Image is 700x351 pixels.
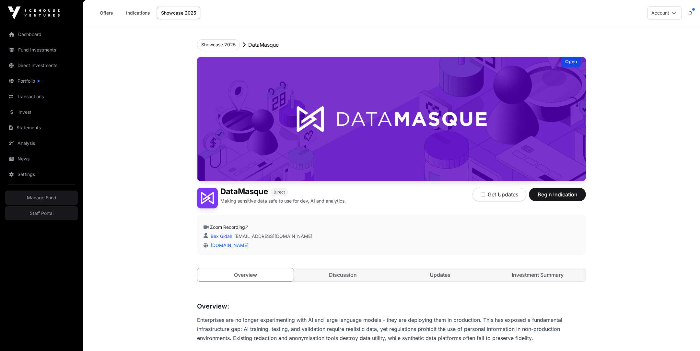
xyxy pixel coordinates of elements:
a: Analysis [5,136,78,150]
iframe: Chat Widget [668,320,700,351]
button: Showcase 2025 [197,39,240,50]
a: Begin Indication [529,194,586,201]
a: Settings [5,167,78,181]
a: [EMAIL_ADDRESS][DOMAIN_NAME] [234,233,312,240]
img: DataMasque [197,188,218,208]
a: Zoom Recording [210,224,249,230]
a: Discussion [295,268,391,281]
a: Offers [93,7,119,19]
span: Direct [274,190,285,195]
h1: DataMasque [220,188,268,196]
a: Investment Summary [490,268,586,281]
p: DataMasque [248,41,279,49]
a: Indications [122,7,154,19]
a: News [5,152,78,166]
nav: Tabs [197,268,586,281]
a: Statements [5,121,78,135]
a: Bex Gidall [209,233,232,239]
a: [DOMAIN_NAME] [208,242,249,248]
a: Updates [392,268,488,281]
a: Portfolio [5,74,78,88]
div: Open [561,57,581,67]
button: Account [647,6,682,19]
a: Dashboard [5,27,78,41]
button: Begin Indication [529,188,586,201]
a: Direct Investments [5,58,78,73]
a: Fund Investments [5,43,78,57]
h3: Overview: [197,301,586,311]
a: Overview [197,268,294,282]
p: Making sensitive data safe to use for dev, AI and analytics. [220,198,346,204]
span: Begin Indication [537,191,578,198]
a: Invest [5,105,78,119]
a: Showcase 2025 [157,7,200,19]
a: Transactions [5,89,78,104]
a: Staff Portal [5,206,78,220]
img: Icehouse Ventures Logo [8,6,60,19]
button: Get Updates [472,188,526,201]
a: Manage Fund [5,191,78,205]
img: DataMasque [197,57,586,181]
p: Enterprises are no longer experimenting with AI and large language models - they are deploying th... [197,315,586,343]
